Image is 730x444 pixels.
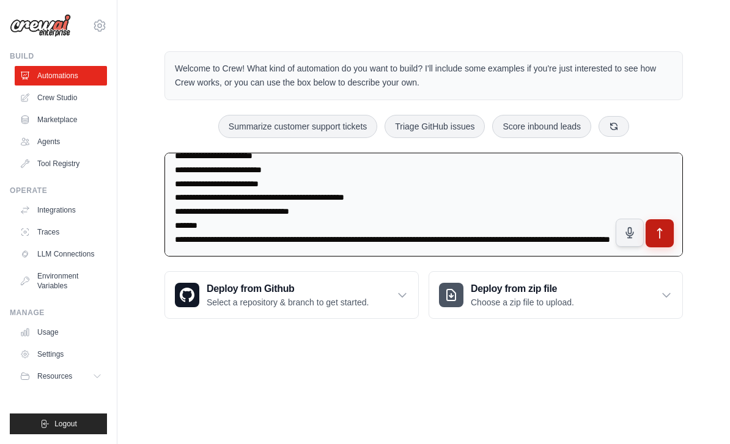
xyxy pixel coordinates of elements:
a: Marketplace [15,110,107,129]
div: Build [10,51,107,61]
button: Resources [15,366,107,386]
a: Usage [15,322,107,342]
a: Tool Registry [15,154,107,173]
p: Select a repository & branch to get started. [207,296,369,308]
button: Logout [10,413,107,434]
a: Agents [15,132,107,151]
h3: Deploy from Github [207,282,369,296]
p: Welcome to Crew! What kind of automation do you want to build? I'll include some examples if you'... [175,62,673,90]
a: Settings [15,344,107,364]
button: Summarize customer support tickets [218,115,377,138]
a: LLM Connections [15,244,107,264]
span: Resources [37,371,72,381]
a: Environment Variables [15,266,107,296]
span: Logout [54,419,77,429]
div: Manage [10,308,107,318]
a: Automations [15,66,107,86]
button: Triage GitHub issues [385,115,485,138]
iframe: Chat Widget [669,385,730,444]
h3: Deploy from zip file [471,282,574,296]
img: Logo [10,14,71,37]
a: Integrations [15,200,107,220]
a: Crew Studio [15,88,107,107]
a: Traces [15,222,107,242]
button: Score inbound leads [492,115,591,138]
p: Choose a zip file to upload. [471,296,574,308]
div: Operate [10,186,107,195]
